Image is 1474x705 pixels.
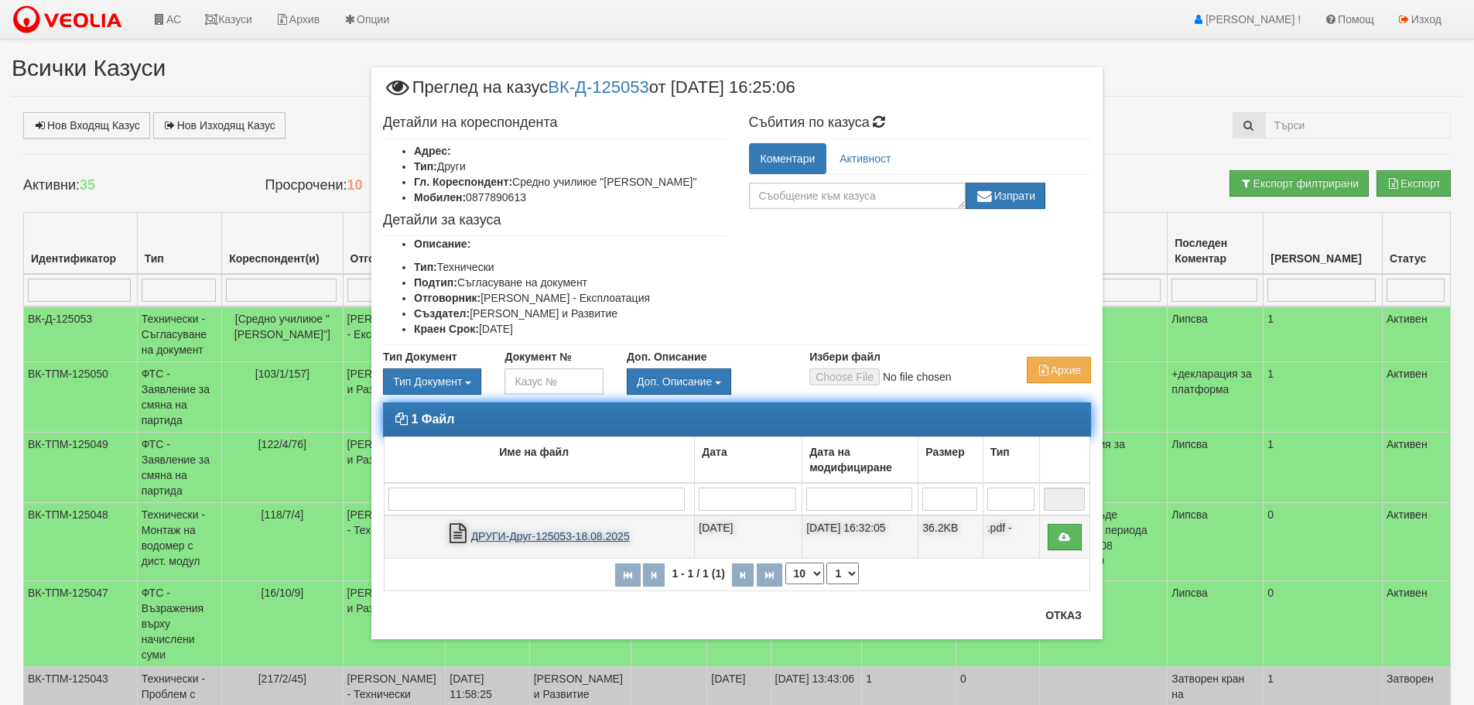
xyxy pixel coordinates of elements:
[983,515,1039,559] td: .pdf -
[414,276,457,289] b: Подтип:
[1039,437,1089,484] td: : No sort applied, activate to apply an ascending sort
[383,213,726,228] h4: Детайли за казуса
[757,563,782,587] button: Последна страница
[918,515,983,559] td: 36.2KB
[414,145,451,157] b: Адрес:
[966,183,1046,209] button: Изпрати
[414,275,726,290] li: Съгласуване на документ
[414,259,726,275] li: Технически
[695,437,802,484] td: Дата: No sort applied, activate to apply an ascending sort
[504,368,603,395] input: Казус №
[785,563,824,584] select: Брой редове на страница
[809,446,892,474] b: Дата на модифициране
[802,437,918,484] td: Дата на модифициране: No sort applied, activate to apply an ascending sort
[749,115,1092,131] h4: Събития по казуса
[828,143,902,174] a: Активност
[627,368,731,395] button: Доп. Описание
[414,191,466,204] b: Мобилен:
[414,176,512,188] b: Гл. Кореспондент:
[383,79,795,108] span: Преглед на казус от [DATE] 16:25:06
[499,446,569,458] b: Име на файл
[732,563,754,587] button: Следваща страница
[414,323,479,335] b: Краен Срок:
[383,368,481,395] div: Двоен клик, за изчистване на избраната стойност.
[471,530,630,542] a: ДРУГИ-Друг-125053-18.08.2025
[643,563,665,587] button: Предишна страница
[414,160,437,173] b: Тип:
[548,77,648,96] a: ВК-Д-125053
[414,306,726,321] li: [PERSON_NAME] и Развитие
[925,446,964,458] b: Размер
[826,563,859,584] select: Страница номер
[749,143,827,174] a: Коментари
[702,446,727,458] b: Дата
[1036,603,1091,628] button: Отказ
[414,261,437,273] b: Тип:
[414,159,726,174] li: Други
[615,563,641,587] button: Първа страница
[414,321,726,337] li: [DATE]
[918,437,983,484] td: Размер: No sort applied, activate to apply an ascending sort
[802,515,918,559] td: [DATE] 16:32:05
[411,412,454,426] strong: 1 Файл
[385,515,1090,559] tr: ДРУГИ-Друг-125053-18.08.2025.pdf -
[393,375,462,388] span: Тип Документ
[809,349,881,364] label: Избери файл
[637,375,712,388] span: Доп. Описание
[504,349,571,364] label: Документ №
[983,437,1039,484] td: Тип: No sort applied, activate to apply an ascending sort
[385,437,695,484] td: Име на файл: No sort applied, activate to apply an ascending sort
[383,115,726,131] h4: Детайли на кореспондента
[990,446,1010,458] b: Тип
[414,290,726,306] li: [PERSON_NAME] - Експлоатация
[414,190,726,205] li: 0877890613
[383,368,481,395] button: Тип Документ
[627,368,786,395] div: Двоен клик, за изчистване на избраната стойност.
[695,515,802,559] td: [DATE]
[1027,357,1091,383] button: Архив
[414,292,481,304] b: Отговорник:
[383,349,457,364] label: Тип Документ
[627,349,706,364] label: Доп. Описание
[414,174,726,190] li: Средно училиюе "[PERSON_NAME]"
[414,307,470,320] b: Създател:
[414,238,470,250] b: Описание:
[668,567,728,580] span: 1 - 1 / 1 (1)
